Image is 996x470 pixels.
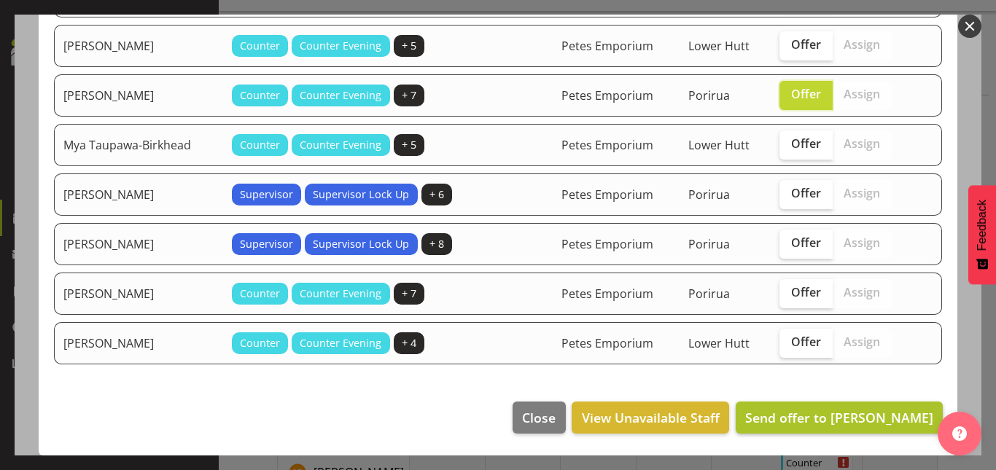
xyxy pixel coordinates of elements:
span: Petes Emporium [561,137,653,153]
span: Assign [844,37,880,52]
span: Offer [791,235,821,250]
span: Counter Evening [300,335,381,351]
span: + 5 [402,38,416,54]
span: Supervisor [240,236,293,252]
td: [PERSON_NAME] [54,223,223,265]
span: Porirua [688,187,730,203]
span: Petes Emporium [561,236,653,252]
span: + 5 [402,137,416,153]
span: Offer [791,87,821,101]
span: Porirua [688,236,730,252]
span: Assign [844,235,880,250]
img: help-xxl-2.png [952,426,967,441]
span: Petes Emporium [561,187,653,203]
span: Counter [240,335,280,351]
span: Lower Hutt [688,38,750,54]
span: Counter [240,286,280,302]
span: Offer [791,285,821,299]
span: + 7 [402,87,416,103]
span: Petes Emporium [561,335,653,351]
span: Lower Hutt [688,137,750,153]
span: Petes Emporium [561,87,653,103]
span: Assign [844,186,880,200]
span: Petes Emporium [561,38,653,54]
span: Porirua [688,286,730,302]
button: Send offer to [PERSON_NAME] [736,402,943,434]
span: Supervisor [240,187,293,203]
button: View Unavailable Staff [572,402,728,434]
span: Offer [791,186,821,200]
td: [PERSON_NAME] [54,25,223,67]
span: Petes Emporium [561,286,653,302]
td: Mya Taupawa-Birkhead [54,124,223,166]
span: Supervisor Lock Up [313,187,409,203]
button: Close [513,402,565,434]
td: [PERSON_NAME] [54,322,223,364]
span: Feedback [976,200,989,251]
span: + 8 [429,236,444,252]
span: Counter Evening [300,137,381,153]
span: Counter Evening [300,87,381,103]
span: View Unavailable Staff [582,408,720,427]
span: Send offer to [PERSON_NAME] [745,409,933,426]
span: Counter Evening [300,38,381,54]
span: Offer [791,334,821,349]
span: + 6 [429,187,444,203]
td: [PERSON_NAME] [54,273,223,315]
span: Close [522,408,556,427]
span: Offer [791,37,821,52]
span: + 7 [402,286,416,302]
span: Counter [240,38,280,54]
button: Feedback - Show survey [968,185,996,284]
span: Assign [844,136,880,151]
td: [PERSON_NAME] [54,173,223,216]
span: Lower Hutt [688,335,750,351]
span: Counter [240,87,280,103]
span: Porirua [688,87,730,103]
span: Assign [844,87,880,101]
span: Assign [844,285,880,299]
span: Assign [844,334,880,349]
span: + 4 [402,335,416,351]
span: Counter Evening [300,286,381,302]
span: Supervisor Lock Up [313,236,409,252]
span: Offer [791,136,821,151]
td: [PERSON_NAME] [54,74,223,117]
span: Counter [240,137,280,153]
